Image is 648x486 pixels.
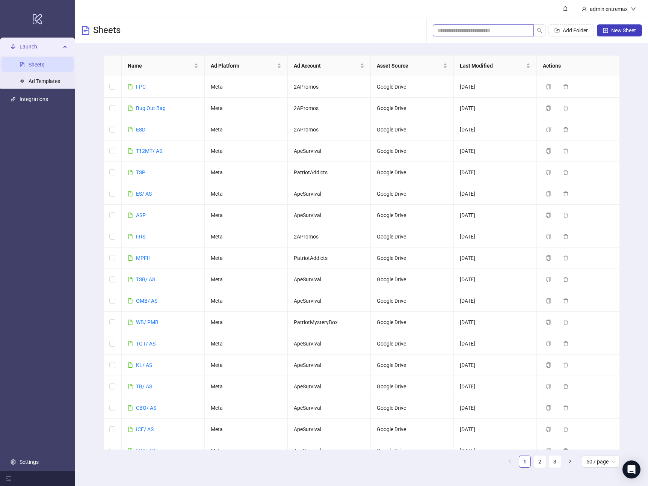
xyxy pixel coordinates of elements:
td: Meta [205,355,288,376]
td: [DATE] [454,205,537,226]
button: right [564,456,576,468]
span: search [537,28,542,33]
span: delete [563,277,568,282]
span: Launch [20,39,61,54]
td: [DATE] [454,440,537,462]
span: file [128,298,133,303]
span: Name [128,62,192,70]
span: copy [546,213,551,218]
span: file [128,213,133,218]
td: Meta [205,269,288,290]
span: delete [563,191,568,196]
span: bell [563,6,568,11]
a: Sheets [29,62,44,68]
th: Name [122,56,205,76]
span: left [508,459,512,463]
span: delete [563,148,568,154]
td: Google Drive [371,162,454,183]
td: 2APromos [288,98,371,119]
td: Google Drive [371,333,454,355]
a: 2 [534,456,545,467]
h3: Sheets [93,24,121,36]
a: T12MT/ AS [136,148,162,154]
a: ICE/ AS [136,426,154,432]
td: Google Drive [371,119,454,140]
span: copy [546,341,551,346]
span: copy [546,448,551,453]
li: 1 [519,456,531,468]
td: Meta [205,226,288,248]
a: TB/ AS [136,383,152,389]
span: 50 / page [586,456,615,467]
span: file [128,127,133,132]
td: [DATE] [454,312,537,333]
a: Bug Out Bag [136,105,166,111]
td: [DATE] [454,248,537,269]
span: file [128,384,133,389]
td: 2APromos [288,226,371,248]
td: ApeSurvival [288,397,371,419]
a: 3 [549,456,560,467]
td: Google Drive [371,140,454,162]
li: 3 [549,456,561,468]
span: copy [546,277,551,282]
td: 2APromos [288,76,371,98]
span: file [128,84,133,89]
td: Google Drive [371,269,454,290]
th: Asset Source [371,56,454,76]
th: Ad Account [288,56,371,76]
td: Meta [205,248,288,269]
span: delete [563,341,568,346]
span: folder-add [554,28,560,33]
span: Last Modified [460,62,524,70]
a: CBO/ AS [136,405,156,411]
span: delete [563,234,568,239]
td: [DATE] [454,333,537,355]
td: Google Drive [371,440,454,462]
td: [DATE] [454,290,537,312]
a: 1 [519,456,530,467]
div: admin entremax [587,5,631,13]
td: Google Drive [371,419,454,440]
span: copy [546,191,551,196]
a: ESD [136,127,145,133]
td: Google Drive [371,98,454,119]
span: file [128,106,133,111]
a: ASP [136,212,146,218]
a: Settings [20,459,39,465]
td: [DATE] [454,355,537,376]
span: delete [563,362,568,368]
li: Previous Page [504,456,516,468]
span: delete [563,170,568,175]
div: Open Intercom Messenger [622,460,640,478]
span: copy [546,405,551,411]
span: down [631,6,636,12]
span: file [128,362,133,368]
a: TSP [136,169,145,175]
td: Meta [205,76,288,98]
span: plus-square [603,28,608,33]
span: delete [563,213,568,218]
td: Meta [205,183,288,205]
a: OMB/ AS [136,298,157,304]
span: delete [563,106,568,111]
td: Meta [205,419,288,440]
a: Ad Templates [29,78,60,84]
td: Meta [205,98,288,119]
span: New Sheet [611,27,636,33]
span: Ad Platform [211,62,275,70]
a: FRS [136,234,145,240]
li: 2 [534,456,546,468]
span: delete [563,320,568,325]
td: Google Drive [371,76,454,98]
span: file [128,427,133,432]
button: Add Folder [548,24,594,36]
td: Meta [205,312,288,333]
td: [DATE] [454,269,537,290]
span: copy [546,362,551,368]
span: copy [546,320,551,325]
td: [DATE] [454,226,537,248]
span: delete [563,298,568,303]
span: file [128,170,133,175]
span: file-text [81,26,90,35]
